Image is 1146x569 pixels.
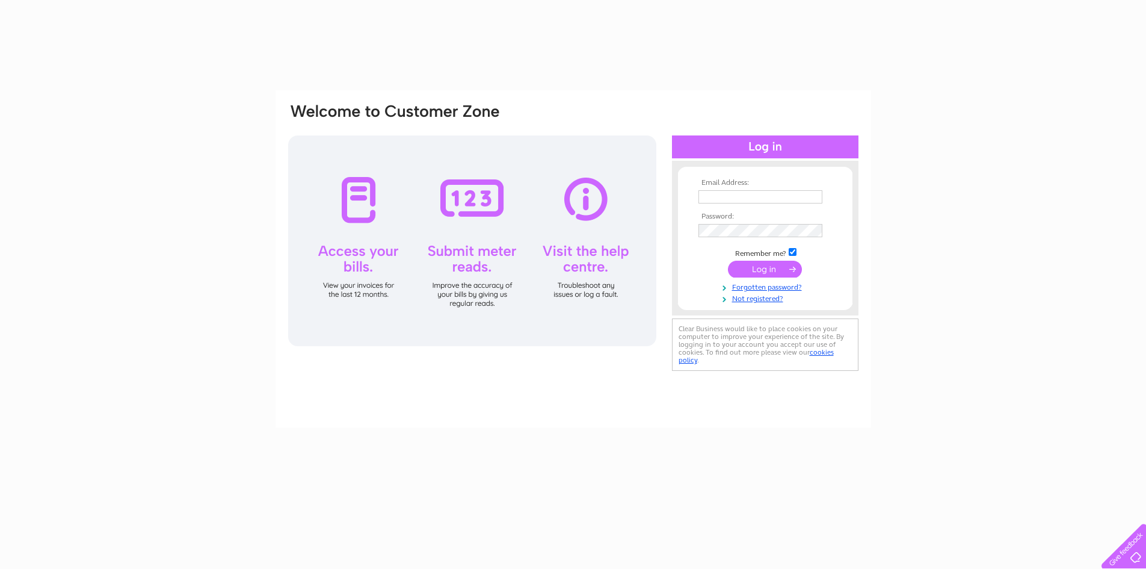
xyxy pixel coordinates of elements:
[728,261,802,278] input: Submit
[698,292,835,303] a: Not registered?
[672,319,858,371] div: Clear Business would like to place cookies on your computer to improve your experience of the sit...
[695,213,835,221] th: Password:
[695,246,835,258] td: Remember me?
[698,281,835,292] a: Forgotten password?
[679,348,834,364] a: cookies policy
[695,179,835,187] th: Email Address:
